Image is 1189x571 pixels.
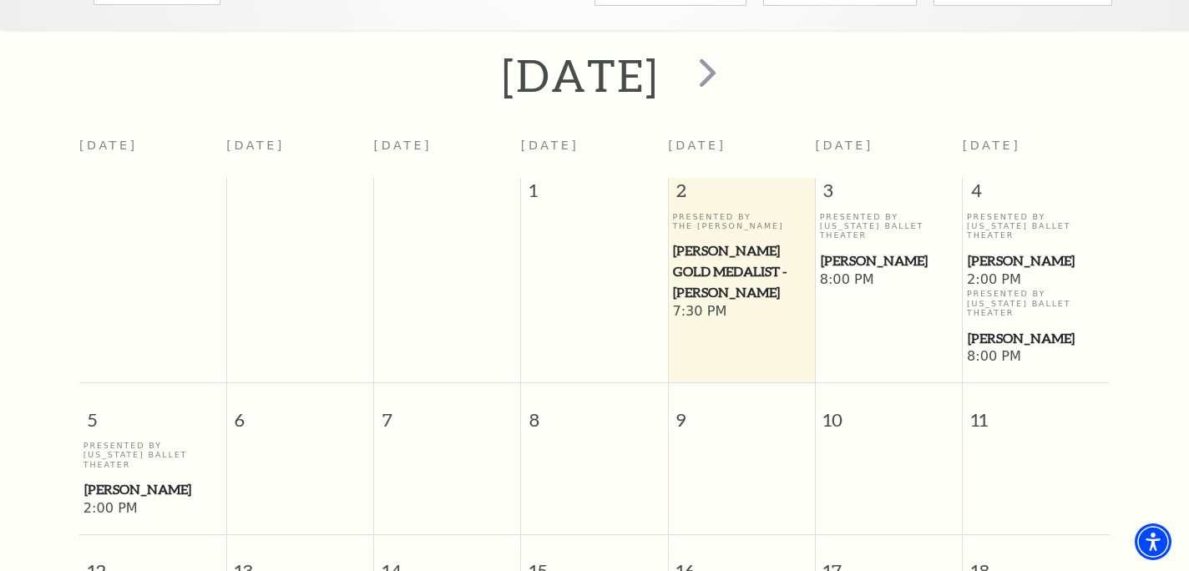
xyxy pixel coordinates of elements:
span: [PERSON_NAME] [968,250,1105,271]
span: 2:00 PM [83,500,222,518]
span: 8:00 PM [967,348,1106,366]
span: 2:00 PM [967,271,1106,290]
span: 10 [816,383,962,441]
span: [DATE] [815,139,873,152]
span: 3 [816,178,962,211]
span: 11 [963,383,1110,441]
th: [DATE] [374,129,521,178]
p: Presented By [US_STATE] Ballet Theater [83,441,222,469]
h2: [DATE] [502,48,660,102]
span: 7 [374,383,520,441]
p: Presented By [US_STATE] Ballet Theater [820,212,959,240]
span: 8 [521,383,667,441]
a: Peter Pan [820,250,959,271]
span: 7:30 PM [672,303,811,321]
span: [PERSON_NAME] [968,328,1105,349]
th: [DATE] [226,129,373,178]
span: [PERSON_NAME] [84,479,221,500]
p: Presented By The [PERSON_NAME] [672,212,811,231]
a: Peter Pan [967,250,1106,271]
span: 9 [669,383,815,441]
th: [DATE] [79,129,226,178]
div: Accessibility Menu [1135,523,1171,560]
span: [DATE] [963,139,1021,152]
a: Peter Pan [967,328,1106,349]
button: next [675,46,736,105]
a: Cliburn Gold Medalist - Aristo Sham [672,240,811,302]
span: 2 [669,178,815,211]
p: Presented By [US_STATE] Ballet Theater [967,289,1106,317]
span: 8:00 PM [820,271,959,290]
span: 6 [227,383,373,441]
a: Peter Pan [83,479,222,500]
span: 1 [521,178,667,211]
span: [PERSON_NAME] Gold Medalist - [PERSON_NAME] [673,240,810,302]
p: Presented By [US_STATE] Ballet Theater [967,212,1106,240]
span: [DATE] [668,139,726,152]
span: 4 [963,178,1110,211]
span: [DATE] [521,139,579,152]
span: 5 [79,383,226,441]
span: [PERSON_NAME] [821,250,958,271]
